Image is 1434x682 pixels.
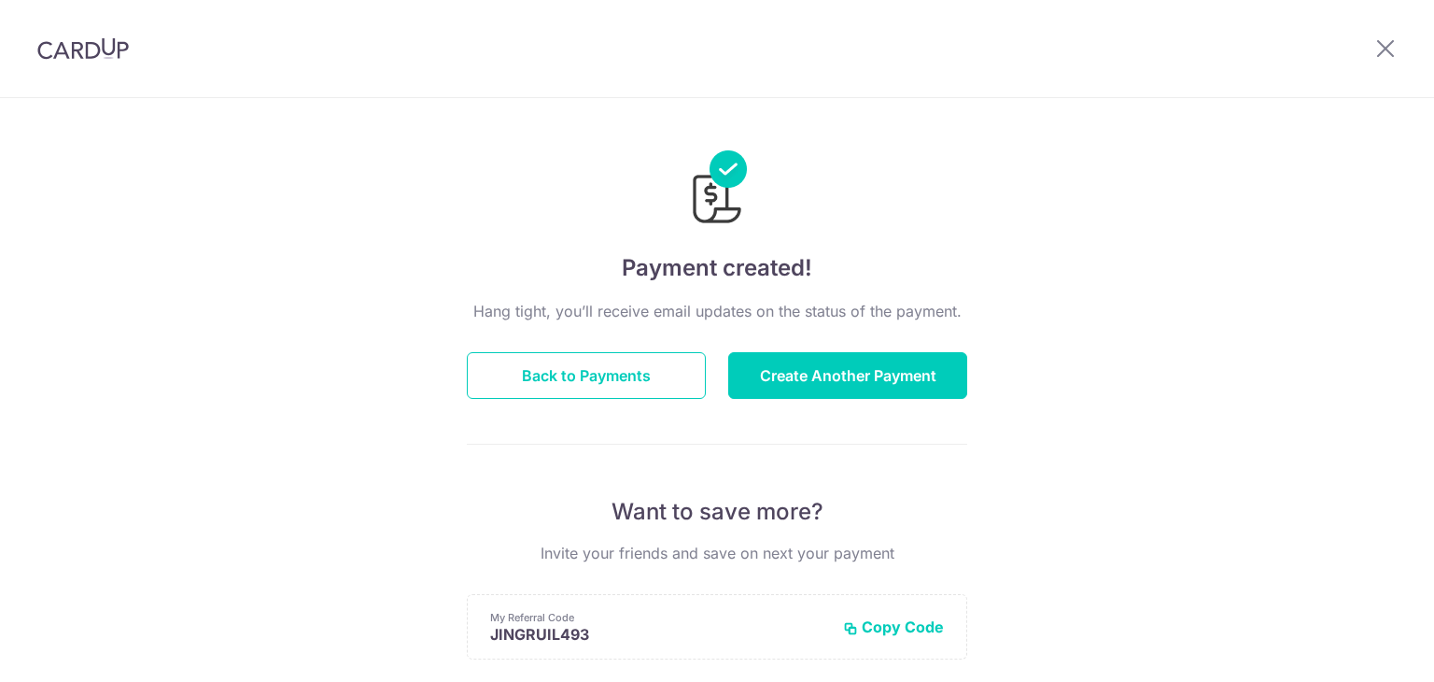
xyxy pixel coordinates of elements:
button: Copy Code [843,618,944,636]
img: CardUp [37,37,129,60]
button: Create Another Payment [728,352,967,399]
p: My Referral Code [490,610,828,625]
p: Hang tight, you’ll receive email updates on the status of the payment. [467,300,967,322]
h4: Payment created! [467,251,967,285]
img: Payments [687,150,747,229]
p: JINGRUIL493 [490,625,828,644]
p: Want to save more? [467,497,967,527]
button: Back to Payments [467,352,706,399]
p: Invite your friends and save on next your payment [467,542,967,564]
